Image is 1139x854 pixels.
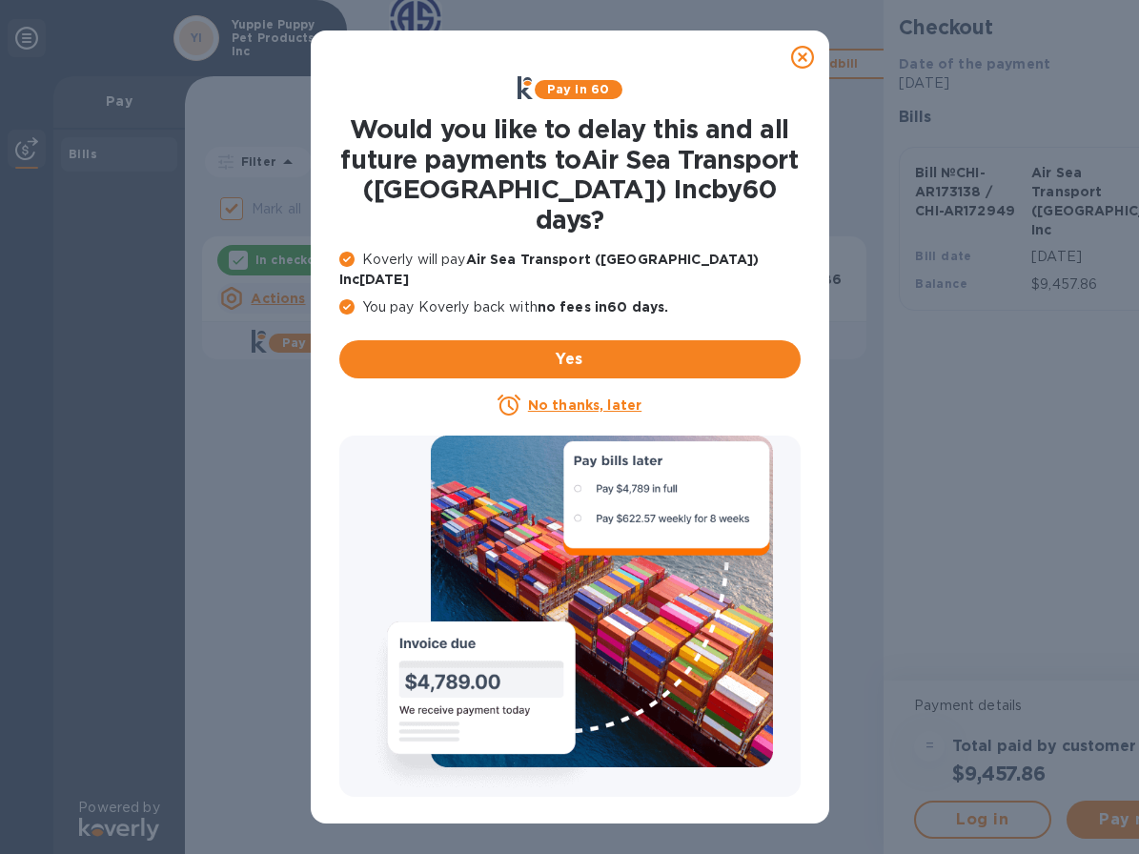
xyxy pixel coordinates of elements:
[339,114,801,234] h1: Would you like to delay this and all future payments to Air Sea Transport ([GEOGRAPHIC_DATA]) Inc...
[528,397,641,413] u: No thanks, later
[547,82,609,96] b: Pay in 60
[538,299,668,315] b: no fees in 60 days .
[355,348,785,371] span: Yes
[339,297,801,317] p: You pay Koverly back with
[339,252,760,287] b: Air Sea Transport ([GEOGRAPHIC_DATA]) Inc [DATE]
[339,250,801,290] p: Koverly will pay
[339,340,801,378] button: Yes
